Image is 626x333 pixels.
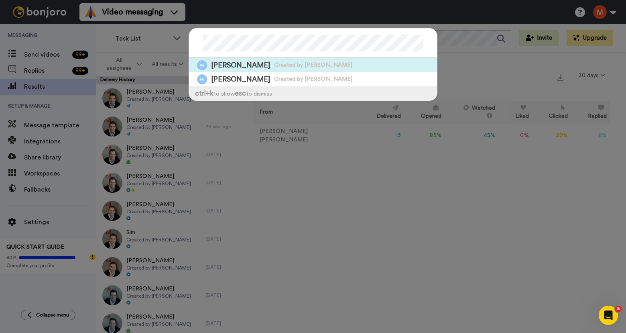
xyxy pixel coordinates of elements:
span: esc [235,90,246,97]
span: 5 [615,306,622,312]
img: Image of Wilkie [197,60,207,70]
span: [PERSON_NAME] [211,74,270,84]
span: Created by [PERSON_NAME] [274,75,352,83]
iframe: Intercom live chat [599,306,618,325]
img: Image of Wilkie [197,74,207,84]
span: ctrl +k [195,90,213,97]
div: to show to dismiss [189,86,437,100]
span: Created by [PERSON_NAME] [274,61,352,69]
a: Image of Wilkie[PERSON_NAME]Created by [PERSON_NAME] [189,72,437,86]
span: [PERSON_NAME] [211,60,270,70]
a: Image of Wilkie[PERSON_NAME]Created by [PERSON_NAME] [189,58,437,72]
